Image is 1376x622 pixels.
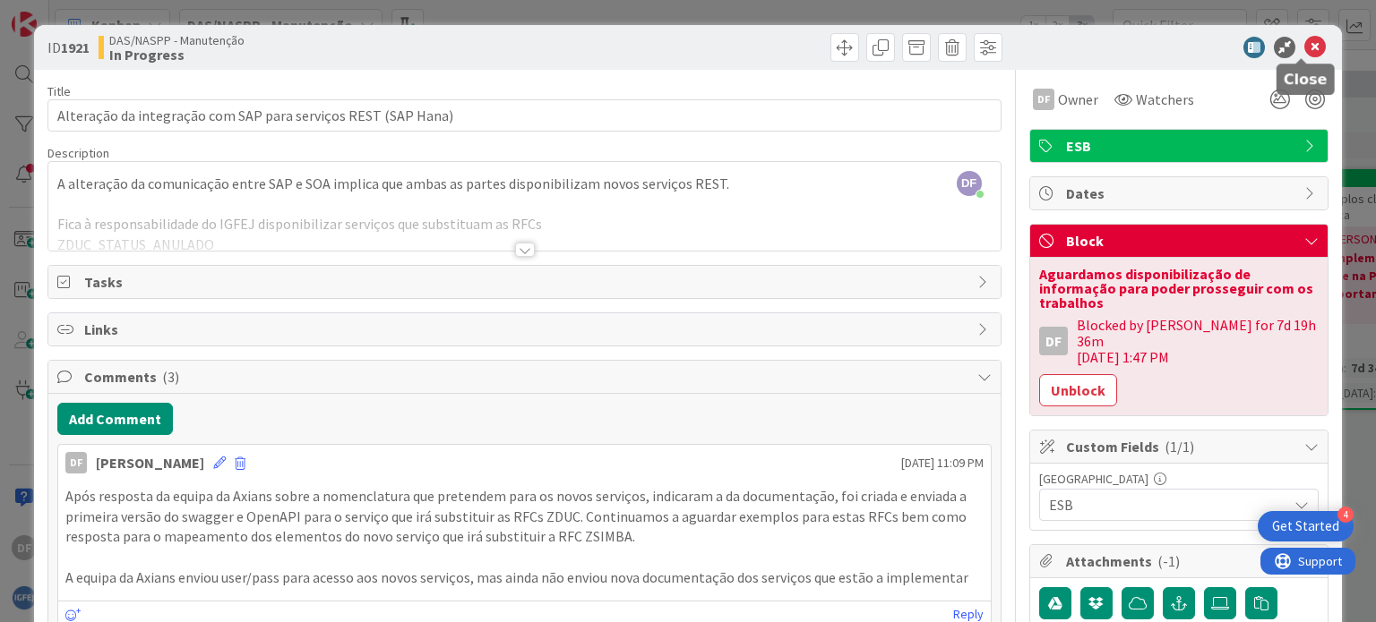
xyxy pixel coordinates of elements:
div: DF [1039,327,1068,355]
b: In Progress [109,47,245,62]
span: Links [84,319,967,340]
span: Watchers [1136,89,1194,110]
div: Aguardamos disponibilização de informação para poder prosseguir com os trabalhos [1039,267,1319,310]
div: DF [1033,89,1054,110]
div: [PERSON_NAME] [96,452,204,473]
span: ( 1/1 ) [1165,438,1194,456]
span: Dates [1066,183,1295,204]
span: ( -1 ) [1157,552,1180,570]
span: DAS/NASPP - Manutenção [109,33,245,47]
span: ID [47,37,90,58]
p: Após resposta da equipa da Axians sobre a nomenclatura que pretendem para os novos serviços, indi... [65,486,983,547]
div: Blocked by [PERSON_NAME] for 7d 19h 36m [DATE] 1:47 PM [1077,317,1319,365]
p: A alteração da comunicação entre SAP e SOA implica que ambas as partes disponibilizam novos servi... [57,174,991,194]
label: Title [47,83,71,99]
span: Attachments [1066,550,1295,572]
span: [DATE] 11:09 PM [901,454,984,473]
div: DF [65,452,87,473]
span: ( 3 ) [162,368,179,386]
span: DF [957,171,982,196]
span: Support [38,3,82,24]
span: ESB [1066,135,1295,157]
div: 4 [1337,507,1354,523]
span: Comments [84,366,967,388]
div: Get Started [1272,517,1339,535]
p: A equipa da Axians enviou user/pass para acesso aos novos serviços, mas ainda não enviou nova doc... [65,567,983,588]
h5: Close [1284,71,1328,88]
span: Block [1066,230,1295,251]
span: Description [47,145,109,161]
button: Unblock [1039,374,1117,406]
button: Add Comment [57,403,173,435]
span: Owner [1058,89,1098,110]
span: Tasks [84,271,967,293]
b: 1921 [61,38,90,56]
span: Custom Fields [1066,436,1295,457]
span: ESB [1049,492,1278,517]
input: type card name here... [47,99,1001,132]
div: Open Get Started checklist, remaining modules: 4 [1258,511,1354,541]
div: [GEOGRAPHIC_DATA] [1039,473,1319,485]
